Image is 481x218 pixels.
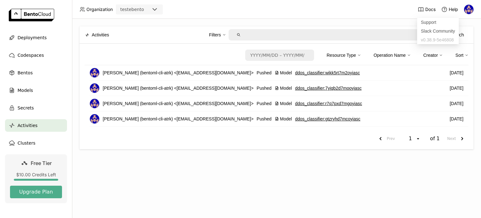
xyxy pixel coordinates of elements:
[295,69,360,76] a: ddos_classifier:wikk5rt7m2oyiasc
[327,49,361,62] div: Resource Type
[5,66,67,79] a: Bentos
[86,7,113,12] span: Organization
[441,6,458,13] div: Help
[257,85,272,92] span: Pushed
[449,7,458,12] span: Help
[430,136,440,142] span: of 1
[295,85,361,92] a: ddos_classifier:7yiqb2d7mooyiasc
[120,6,144,13] div: testebento
[280,85,292,92] span: Model
[423,49,443,62] div: Creator
[257,100,272,107] span: Pushed
[280,115,292,122] span: Model
[257,69,272,76] span: Pushed
[90,114,99,124] img: sidney santos
[425,7,436,12] span: Docs
[257,115,272,122] span: Pushed
[18,51,44,59] span: Codespaces
[85,96,468,111] li: List item
[455,52,463,59] div: Sort
[450,100,463,107] span: [DATE]
[209,31,221,38] div: Filters
[464,5,473,14] img: sidney santos
[18,34,47,41] span: Deployments
[85,65,468,81] li: List item
[85,81,468,96] li: List item
[417,35,459,44] div: Build at 2025-08-06 00:43:01
[295,100,362,107] a: ddos_classifier:r7q7pxd7mgoyiasc
[5,102,67,114] a: Secrets
[450,115,463,122] span: [DATE]
[103,115,254,122] span: [PERSON_NAME] (bentoml-cli-atrk) <[EMAIL_ADDRESS][DOMAIN_NAME]>
[417,27,459,35] a: Slack Community
[280,69,292,76] span: Model
[209,28,226,41] div: Filters
[374,133,397,144] button: previous page. current page 1 of 1
[5,154,67,203] a: Free Tier$10.00 Credits LeftUpgrade Plan
[5,31,67,44] a: Deployments
[85,111,468,127] li: List item
[5,137,67,149] a: Clusters
[327,52,356,59] div: Resource Type
[18,69,33,77] span: Bentos
[246,50,309,60] input: Select a date range.
[374,52,406,59] div: Operation Name
[5,119,67,132] a: Activities
[31,160,52,166] span: Free Tier
[416,136,421,141] svg: open
[9,9,54,21] img: logo
[18,122,38,129] span: Activities
[450,69,463,76] span: [DATE]
[18,104,34,112] span: Secrets
[18,139,35,147] span: Clusters
[374,49,411,62] div: Operation Name
[90,99,99,108] img: sidney santos
[417,18,459,27] a: Support
[103,69,254,76] span: [PERSON_NAME] (bentoml-cli-atrk) <[EMAIL_ADDRESS][DOMAIN_NAME]>
[18,87,33,94] span: Models
[418,6,436,13] a: Docs
[280,100,292,107] span: Model
[445,133,468,144] button: next page. current page 1 of 1
[10,186,62,198] button: Upgrade Plan
[90,68,99,77] img: sidney santos
[5,49,67,61] a: Codespaces
[103,100,254,107] span: [PERSON_NAME] (bentoml-cli-atrk) <[EMAIL_ADDRESS][DOMAIN_NAME]>
[90,83,99,93] img: sidney santos
[407,136,416,142] div: 1
[10,172,62,178] div: $10.00 Credits Left
[103,85,254,92] span: [PERSON_NAME] (bentoml-cli-atrk) <[EMAIL_ADDRESS][DOMAIN_NAME]>
[423,52,438,59] div: Creator
[5,84,67,97] a: Models
[455,49,468,62] div: Sort
[295,115,360,122] a: ddos_classifier:gtzryhd7mcoyiasc
[92,31,109,38] span: Activities
[450,85,463,92] span: [DATE]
